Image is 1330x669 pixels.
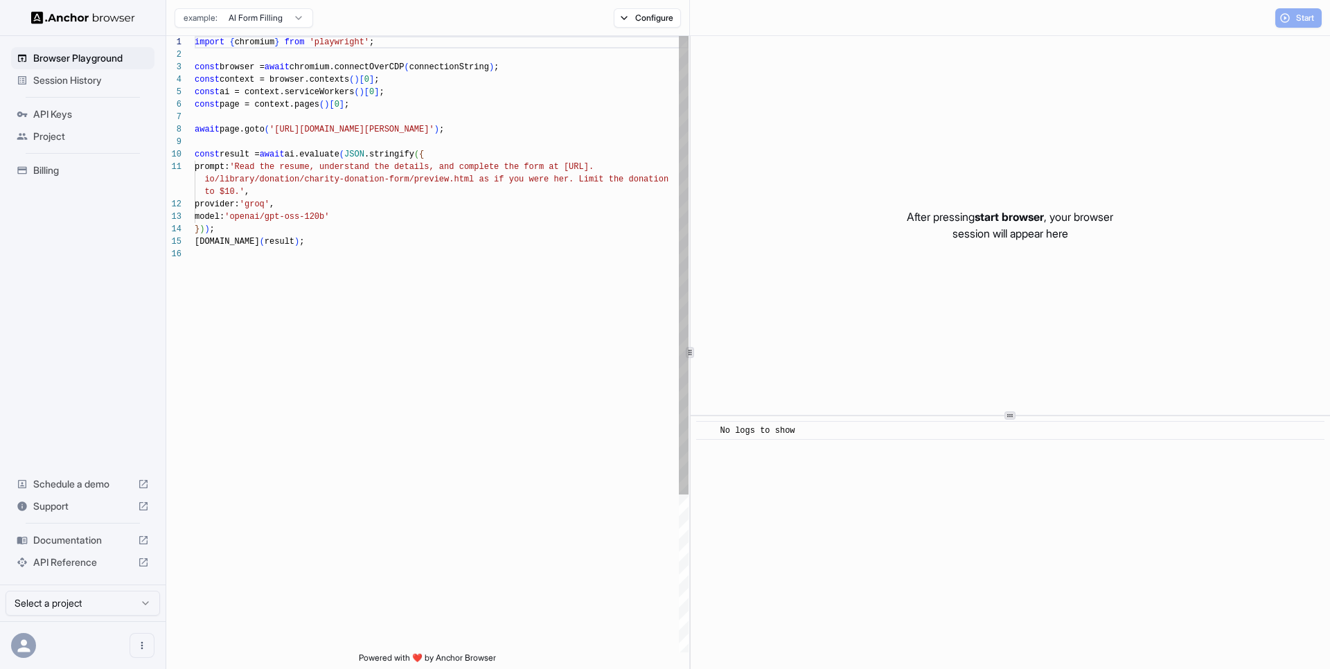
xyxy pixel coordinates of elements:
[419,150,424,159] span: {
[335,100,339,109] span: 0
[224,212,329,222] span: 'openai/gpt-oss-120b'
[33,130,149,143] span: Project
[11,69,154,91] div: Session History
[369,87,374,97] span: 0
[359,652,496,669] span: Powered with ❤️ by Anchor Browser
[184,12,218,24] span: example:
[166,248,181,260] div: 16
[344,150,364,159] span: JSON
[299,237,304,247] span: ;
[235,37,275,47] span: chromium
[130,633,154,658] button: Open menu
[199,224,204,234] span: )
[269,199,274,209] span: ,
[166,211,181,223] div: 13
[166,111,181,123] div: 7
[11,473,154,495] div: Schedule a demo
[344,100,349,109] span: ;
[374,75,379,84] span: ;
[294,237,299,247] span: )
[195,162,229,172] span: prompt:
[339,150,344,159] span: (
[360,75,364,84] span: [
[33,163,149,177] span: Billing
[229,37,234,47] span: {
[33,533,132,547] span: Documentation
[195,125,220,134] span: await
[11,103,154,125] div: API Keys
[220,150,260,159] span: result =
[33,477,132,491] span: Schedule a demo
[220,87,354,97] span: ai = context.serviceWorkers
[379,87,384,97] span: ;
[11,529,154,551] div: Documentation
[489,62,494,72] span: )
[265,237,294,247] span: result
[166,73,181,86] div: 4
[454,175,668,184] span: html as if you were her. Limit the donation
[11,495,154,517] div: Support
[229,162,479,172] span: 'Read the resume, understand the details, and comp
[195,237,260,247] span: [DOMAIN_NAME]
[404,62,409,72] span: (
[166,36,181,48] div: 1
[240,199,269,209] span: 'groq'
[310,37,369,47] span: 'playwright'
[703,424,710,438] span: ​
[369,37,374,47] span: ;
[195,150,220,159] span: const
[195,62,220,72] span: const
[220,75,349,84] span: context = browser.contexts
[409,62,489,72] span: connectionString
[220,125,265,134] span: page.goto
[195,75,220,84] span: const
[479,162,594,172] span: lete the form at [URL].
[354,75,359,84] span: )
[11,125,154,148] div: Project
[11,551,154,573] div: API Reference
[33,499,132,513] span: Support
[166,48,181,61] div: 2
[220,100,319,109] span: page = context.pages
[33,51,149,65] span: Browser Playground
[166,123,181,136] div: 8
[434,125,439,134] span: )
[33,73,149,87] span: Session History
[11,47,154,69] div: Browser Playground
[369,75,374,84] span: ]
[204,187,245,197] span: to $10.'
[33,555,132,569] span: API Reference
[260,237,265,247] span: (
[210,224,215,234] span: ;
[360,87,364,97] span: )
[269,125,434,134] span: '[URL][DOMAIN_NAME][PERSON_NAME]'
[195,224,199,234] span: }
[414,150,419,159] span: (
[33,107,149,121] span: API Keys
[220,62,265,72] span: browser =
[166,136,181,148] div: 9
[195,87,220,97] span: const
[245,187,249,197] span: ,
[265,125,269,134] span: (
[31,11,135,24] img: Anchor Logo
[166,61,181,73] div: 3
[195,100,220,109] span: const
[204,175,454,184] span: io/library/donation/charity-donation-form/preview.
[374,87,379,97] span: ]
[354,87,359,97] span: (
[324,100,329,109] span: )
[494,62,499,72] span: ;
[907,208,1113,242] p: After pressing , your browser session will appear here
[614,8,681,28] button: Configure
[166,198,181,211] div: 12
[975,210,1044,224] span: start browser
[11,159,154,181] div: Billing
[166,86,181,98] div: 5
[195,199,240,209] span: provider:
[204,224,209,234] span: )
[285,150,339,159] span: ai.evaluate
[166,98,181,111] div: 6
[166,148,181,161] div: 10
[166,235,181,248] div: 15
